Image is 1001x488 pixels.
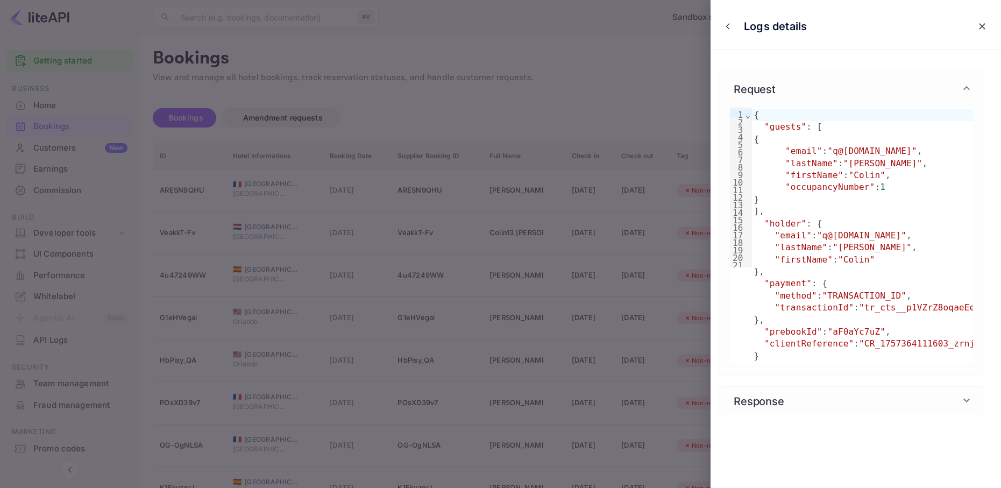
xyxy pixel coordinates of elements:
div: 5 [730,139,745,147]
div: Request [719,69,984,107]
span: "lastName" [785,158,838,168]
span: 1 [880,182,885,192]
div: 12 [730,192,745,200]
div: 19 [730,245,745,252]
button: close [972,17,992,36]
div: 17 [730,230,745,237]
span: "[PERSON_NAME]" [833,242,912,252]
button: close [720,18,736,34]
span: "aF0aYc7uZ" [827,327,885,337]
div: 13 [730,200,745,207]
span: "TRANSACTION_ID" [822,291,907,301]
div: 6 [730,147,745,154]
span: "transactionId" [775,302,854,313]
div: 3 [730,124,745,132]
span: "method" [775,291,817,301]
span: "lastName" [775,242,828,252]
div: 1 [730,109,745,117]
span: "Colin" [849,170,885,180]
div: 20 [730,252,745,260]
div: 14 [730,207,745,215]
div: Request [719,107,984,375]
span: "email" [785,146,822,156]
h6: Response [730,392,788,408]
span: "email" [775,230,812,241]
span: "clientReference" [764,338,854,349]
div: 15 [730,215,745,222]
span: "payment" [764,278,812,288]
span: "Colin" [838,254,875,265]
span: "occupancyNumber" [785,182,875,192]
p: Logs details [744,18,807,34]
span: "firstName" [785,170,843,180]
div: 9 [730,169,745,177]
div: 18 [730,237,745,245]
span: "guests" [764,122,806,132]
span: "holder" [764,218,806,229]
div: 4 [730,132,745,139]
div: Response [719,387,984,414]
span: "[PERSON_NAME]" [843,158,922,168]
div: 8 [730,162,745,169]
div: 7 [730,154,745,162]
span: "prebookId" [764,327,822,337]
span: "q@[DOMAIN_NAME]" [817,230,906,241]
span: Fold line [745,110,751,120]
h6: Request [730,80,779,96]
div: 10 [730,177,745,185]
span: "firstName" [775,254,833,265]
div: 16 [730,222,745,230]
span: "q@[DOMAIN_NAME]" [827,146,917,156]
div: 21 [730,260,745,267]
div: 2 [730,117,745,124]
div: 11 [730,185,745,192]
